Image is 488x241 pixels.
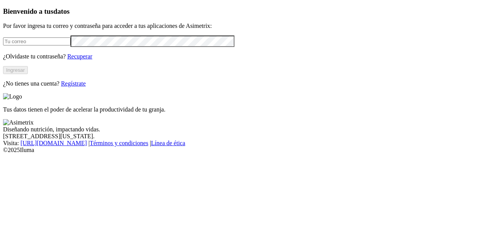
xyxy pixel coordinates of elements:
button: Ingresar [3,66,28,74]
h3: Bienvenido a tus [3,7,485,16]
a: Recuperar [67,53,92,60]
a: Regístrate [61,80,86,87]
img: Logo [3,93,22,100]
div: © 2025 Iluma [3,147,485,154]
div: Diseñando nutrición, impactando vidas. [3,126,485,133]
p: ¿Olvidaste tu contraseña? [3,53,485,60]
a: [URL][DOMAIN_NAME] [21,140,87,146]
p: ¿No tienes una cuenta? [3,80,485,87]
input: Tu correo [3,37,71,45]
div: Visita : | | [3,140,485,147]
span: datos [53,7,70,15]
img: Asimetrix [3,119,34,126]
a: Línea de ética [151,140,185,146]
a: Términos y condiciones [90,140,148,146]
div: [STREET_ADDRESS][US_STATE]. [3,133,485,140]
p: Por favor ingresa tu correo y contraseña para acceder a tus aplicaciones de Asimetrix: [3,23,485,29]
p: Tus datos tienen el poder de acelerar la productividad de tu granja. [3,106,485,113]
